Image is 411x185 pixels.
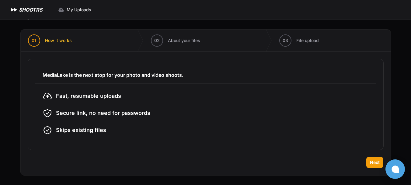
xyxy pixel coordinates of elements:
[296,37,319,44] span: File upload
[283,37,288,44] span: 03
[19,6,42,13] h1: SHOOTRS
[10,6,42,13] a: SHOOTRS SHOOTRS
[168,37,200,44] span: About your files
[272,30,326,52] button: 03 File upload
[10,6,19,13] img: SHOOTRS
[32,37,36,44] span: 01
[56,109,150,117] span: Secure link, no need for passwords
[370,159,380,165] span: Next
[21,30,79,52] button: 01 How it works
[56,126,106,134] span: Skips existing files
[144,30,207,52] button: 02 About your files
[43,71,369,79] h3: MediaLake is the next stop for your photo and video shoots.
[154,37,160,44] span: 02
[45,37,72,44] span: How it works
[366,157,383,168] button: Next
[54,4,95,15] a: My Uploads
[385,159,405,179] button: Open chat window
[56,92,121,100] span: Fast, resumable uploads
[67,7,91,13] span: My Uploads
